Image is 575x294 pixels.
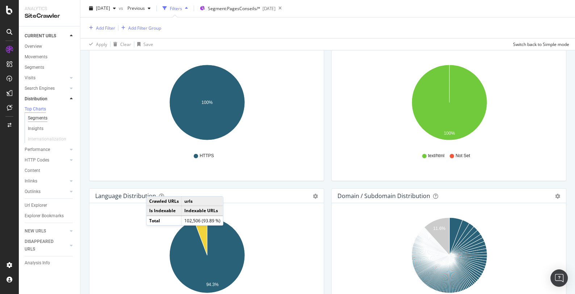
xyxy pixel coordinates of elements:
a: Outlinks [25,188,68,196]
span: text/html [428,153,444,159]
td: Is Indexable [147,206,182,215]
a: Url Explorer [25,202,75,209]
a: Distribution [25,95,68,103]
div: Insights [28,125,43,133]
button: Previous [125,3,154,14]
span: Not Set [456,153,470,159]
div: DISAPPEARED URLS [25,238,61,253]
div: SiteCrawler [25,12,74,20]
a: Segments [25,64,75,71]
div: Distribution [25,95,47,103]
td: urls [181,197,223,206]
button: [DATE] [86,3,119,14]
div: Outlinks [25,188,41,196]
button: Add Filter [86,24,115,33]
div: Add Filter Group [128,25,161,31]
a: Visits [25,74,68,82]
div: Language Distribution [95,192,156,199]
a: Content [25,167,75,175]
div: Analysis Info [25,259,50,267]
div: Inlinks [25,177,37,185]
div: Movements [25,53,47,61]
a: Inlinks [25,177,68,185]
a: Insights [28,125,75,133]
div: Switch back to Simple mode [513,41,569,47]
div: Open Intercom Messenger [550,269,568,287]
div: Content [25,167,40,175]
span: HTTPS [200,153,214,159]
text: 11.6% [433,226,445,231]
a: Performance [25,146,68,154]
button: Filters [160,3,191,14]
button: Add Filter Group [118,24,161,33]
div: Performance [25,146,50,154]
a: Segments [28,114,75,122]
a: CURRENT URLS [25,32,68,40]
div: Segments [25,64,44,71]
div: Apply [96,41,107,47]
span: 2025 Aug. 22nd [96,5,110,12]
td: Crawled URLs [147,197,182,206]
div: Add Filter [96,25,115,31]
button: Apply [86,39,107,50]
button: Switch back to Simple mode [510,39,569,50]
div: gear [313,194,318,199]
td: Indexable URLs [181,206,223,215]
div: Top Charts [25,106,46,112]
div: Segments [28,114,47,122]
td: Total [147,215,182,225]
div: Explorer Bookmarks [25,212,64,220]
div: CURRENT URLS [25,32,56,40]
div: Url Explorer [25,202,47,209]
div: Save [143,41,153,47]
a: Movements [25,53,75,61]
a: Overview [25,43,75,50]
span: vs [119,5,125,12]
a: Search Engines [25,85,68,92]
text: 100% [444,131,455,136]
div: Search Engines [25,85,55,92]
td: 102,506 (93.89 %) [181,215,223,225]
div: Clear [120,41,131,47]
svg: A chart. [337,62,561,146]
div: Filters [170,5,182,12]
svg: A chart. [95,62,318,146]
span: Previous [125,5,145,12]
div: Domain / Subdomain Distribution [337,192,430,199]
div: gear [555,194,560,199]
div: Visits [25,74,35,82]
div: [DATE] [263,6,276,12]
div: NEW URLS [25,227,46,235]
a: NEW URLS [25,227,68,235]
div: Internationalization [28,135,66,143]
a: Analysis Info [25,259,75,267]
a: Top Charts [25,106,75,113]
a: HTTP Codes [25,156,68,164]
div: HTTP Codes [25,156,49,164]
text: 100% [202,100,213,105]
button: Save [134,39,153,50]
div: Overview [25,43,42,50]
a: DISAPPEARED URLS [25,238,68,253]
div: Analytics [25,6,74,12]
button: Clear [110,39,131,50]
span: Segment: PagesConseils/* [208,6,260,12]
button: Segment:PagesConseils/*[DATE] [197,3,276,14]
a: Explorer Bookmarks [25,212,75,220]
text: 94.3% [206,282,219,287]
a: Internationalization [28,135,74,143]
